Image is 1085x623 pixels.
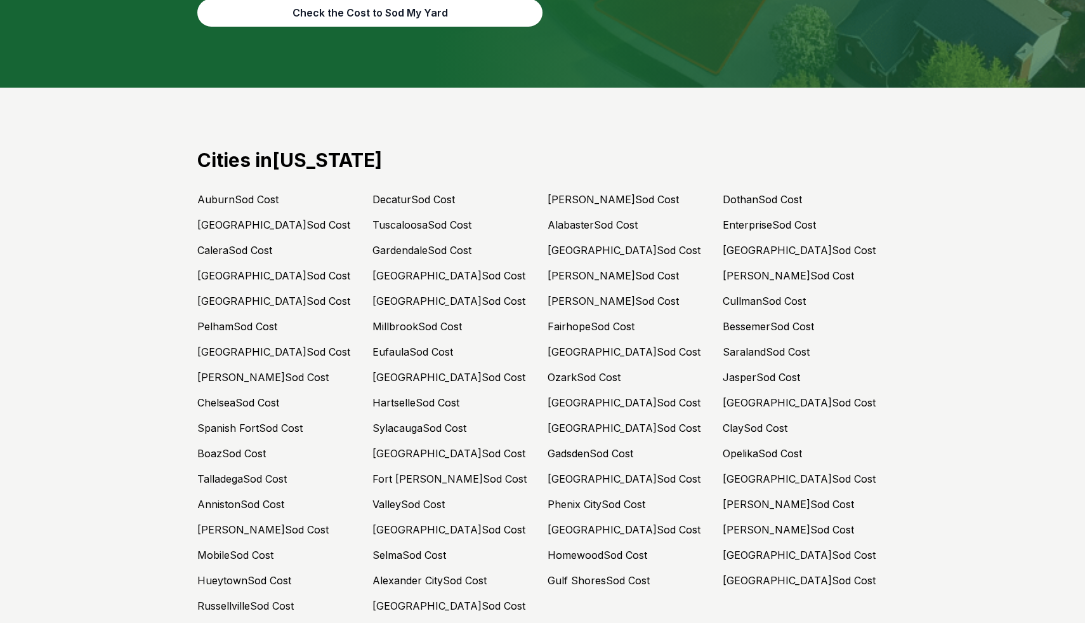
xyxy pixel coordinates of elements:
h2: Cities in [US_STATE] [197,149,888,171]
a: [GEOGRAPHIC_DATA]Sod Cost [197,269,350,282]
a: [GEOGRAPHIC_DATA]Sod Cost [197,345,350,358]
a: [PERSON_NAME]Sod Cost [723,523,854,536]
a: DothanSod Cost [723,193,802,206]
a: TuscaloosaSod Cost [372,218,471,231]
a: [PERSON_NAME]Sod Cost [548,269,679,282]
a: [PERSON_NAME]Sod Cost [723,269,854,282]
a: GadsdenSod Cost [548,447,633,460]
a: JasperSod Cost [723,371,800,384]
a: OzarkSod Cost [548,371,621,384]
a: Spanish FortSod Cost [197,422,303,434]
a: [GEOGRAPHIC_DATA]Sod Cost [197,218,350,231]
a: [PERSON_NAME]Sod Cost [548,295,679,307]
a: [GEOGRAPHIC_DATA]Sod Cost [723,244,876,257]
a: AlabasterSod Cost [548,218,638,231]
a: [GEOGRAPHIC_DATA]Sod Cost [548,396,700,409]
a: [GEOGRAPHIC_DATA]Sod Cost [372,371,525,384]
a: [GEOGRAPHIC_DATA]Sod Cost [548,523,700,536]
a: Alexander CitySod Cost [372,574,487,587]
a: EnterpriseSod Cost [723,218,816,231]
a: TalladegaSod Cost [197,472,287,485]
a: OpelikaSod Cost [723,447,802,460]
a: [GEOGRAPHIC_DATA]Sod Cost [372,269,525,282]
a: [GEOGRAPHIC_DATA]Sod Cost [723,549,876,561]
a: [PERSON_NAME]Sod Cost [723,498,854,511]
a: MobileSod Cost [197,549,273,561]
a: [GEOGRAPHIC_DATA]Sod Cost [372,295,525,307]
a: AuburnSod Cost [197,193,279,206]
a: SylacaugaSod Cost [372,422,466,434]
a: [PERSON_NAME]Sod Cost [197,371,329,384]
a: ClaySod Cost [723,422,787,434]
a: CullmanSod Cost [723,295,806,307]
a: [GEOGRAPHIC_DATA]Sod Cost [372,447,525,460]
a: EufaulaSod Cost [372,345,453,358]
a: HartselleSod Cost [372,396,459,409]
a: [GEOGRAPHIC_DATA]Sod Cost [548,472,700,485]
a: [GEOGRAPHIC_DATA]Sod Cost [197,295,350,307]
a: [PERSON_NAME]Sod Cost [197,523,329,536]
a: [GEOGRAPHIC_DATA]Sod Cost [548,345,700,358]
a: [GEOGRAPHIC_DATA]Sod Cost [372,600,525,612]
a: AnnistonSod Cost [197,498,284,511]
a: SaralandSod Cost [723,345,810,358]
a: HomewoodSod Cost [548,549,647,561]
a: CaleraSod Cost [197,244,272,257]
a: [PERSON_NAME]Sod Cost [548,193,679,206]
a: DecaturSod Cost [372,193,455,206]
a: BoazSod Cost [197,447,266,460]
a: [GEOGRAPHIC_DATA]Sod Cost [723,396,876,409]
a: [GEOGRAPHIC_DATA]Sod Cost [372,523,525,536]
a: ChelseaSod Cost [197,396,279,409]
a: Fort [PERSON_NAME]Sod Cost [372,472,527,485]
a: [GEOGRAPHIC_DATA]Sod Cost [723,472,876,485]
a: FairhopeSod Cost [548,320,635,333]
a: GardendaleSod Cost [372,244,471,257]
a: HueytownSod Cost [197,574,291,587]
a: Phenix CitySod Cost [548,498,645,511]
a: [GEOGRAPHIC_DATA]Sod Cost [548,422,700,434]
a: PelhamSod Cost [197,320,277,333]
a: BessemerSod Cost [723,320,814,333]
a: Gulf ShoresSod Cost [548,574,650,587]
a: RussellvilleSod Cost [197,600,294,612]
a: ValleySod Cost [372,498,445,511]
a: [GEOGRAPHIC_DATA]Sod Cost [723,574,876,587]
a: SelmaSod Cost [372,549,446,561]
a: [GEOGRAPHIC_DATA]Sod Cost [548,244,700,257]
a: MillbrookSod Cost [372,320,462,333]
